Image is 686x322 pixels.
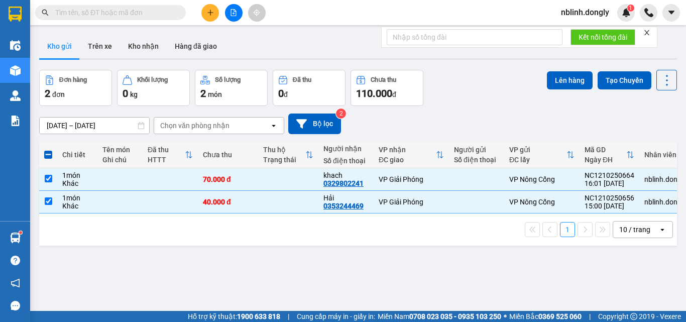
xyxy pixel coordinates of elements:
span: caret-down [667,8,676,17]
div: Mã GD [585,146,626,154]
div: 1 món [62,171,92,179]
button: Bộ lọc [288,114,341,134]
button: Số lượng2món [195,70,268,106]
img: warehouse-icon [10,233,21,243]
span: kg [130,90,138,98]
button: Lên hàng [547,71,593,89]
span: aim [253,9,260,16]
div: VP Nông Cống [509,175,575,183]
div: 15:00 [DATE] [585,202,634,210]
span: nblinh.dongly [553,6,617,19]
strong: 0369 525 060 [538,312,582,320]
div: VP nhận [379,146,436,154]
div: Số điện thoại [323,157,369,165]
div: Người gửi [454,146,499,154]
div: Người nhận [323,145,369,153]
div: ĐC lấy [509,156,566,164]
div: 40.000 đ [203,198,253,206]
div: VP gửi [509,146,566,154]
div: Chi tiết [62,151,92,159]
strong: 1900 633 818 [237,312,280,320]
span: search [42,9,49,16]
div: VP Giải Phóng [379,175,444,183]
span: notification [11,278,20,288]
button: Đã thu0đ [273,70,346,106]
th: Toggle SortBy [374,142,449,168]
input: Select a date range. [40,118,149,134]
div: Chưa thu [203,151,253,159]
div: Ngày ĐH [585,156,626,164]
span: đ [284,90,288,98]
div: khach [323,171,369,179]
span: Cung cấp máy in - giấy in: [297,311,375,322]
img: warehouse-icon [10,90,21,101]
th: Toggle SortBy [504,142,580,168]
div: Tên món [102,146,138,154]
span: 2 [200,87,206,99]
strong: 0708 023 035 - 0935 103 250 [409,312,501,320]
img: phone-icon [644,8,653,17]
img: icon-new-feature [622,8,631,17]
span: 110.000 [356,87,392,99]
div: Ghi chú [102,156,138,164]
div: ĐC giao [379,156,436,164]
span: Kết nối tổng đài [579,32,627,43]
div: 16:01 [DATE] [585,179,634,187]
button: Chưa thu110.000đ [351,70,423,106]
svg: open [270,122,278,130]
img: logo-vxr [9,7,22,22]
span: file-add [230,9,237,16]
th: Toggle SortBy [580,142,639,168]
span: Miền Nam [378,311,501,322]
img: solution-icon [10,116,21,126]
span: close [643,29,650,36]
span: message [11,301,20,310]
div: Khối lượng [137,76,168,83]
input: Tìm tên, số ĐT hoặc mã đơn [55,7,174,18]
span: Hỗ trợ kỹ thuật: [188,311,280,322]
span: 1 [629,5,632,12]
div: 1 món [62,194,92,202]
button: Kết nối tổng đài [570,29,635,45]
img: warehouse-icon [10,65,21,76]
div: 0329802241 [323,179,364,187]
div: 70.000 đ [203,175,253,183]
div: Chưa thu [371,76,396,83]
div: Đã thu [148,146,185,154]
button: Tạo Chuyến [598,71,651,89]
div: Số điện thoại [454,156,499,164]
div: Thu hộ [263,146,305,154]
div: HTTT [148,156,185,164]
div: NC1210250664 [585,171,634,179]
button: file-add [225,4,243,22]
button: Khối lượng0kg [117,70,190,106]
sup: 1 [627,5,634,12]
div: Số lượng [215,76,241,83]
div: VP Giải Phóng [379,198,444,206]
th: Toggle SortBy [258,142,318,168]
div: Đã thu [293,76,311,83]
div: Trạng thái [263,156,305,164]
div: Hải [323,194,369,202]
span: plus [207,9,214,16]
button: Trên xe [80,34,120,58]
div: Khác [62,179,92,187]
button: Đơn hàng2đơn [39,70,112,106]
span: Miền Bắc [509,311,582,322]
div: VP Nông Cống [509,198,575,206]
img: warehouse-icon [10,40,21,51]
button: Hàng đã giao [167,34,225,58]
button: Kho nhận [120,34,167,58]
div: 0353244469 [323,202,364,210]
span: | [589,311,591,322]
button: plus [201,4,219,22]
button: 1 [560,222,575,237]
input: Nhập số tổng đài [387,29,562,45]
div: Chọn văn phòng nhận [160,121,230,131]
span: 0 [123,87,128,99]
svg: open [658,226,666,234]
span: 0 [278,87,284,99]
button: caret-down [662,4,680,22]
button: aim [248,4,266,22]
span: đơn [52,90,65,98]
